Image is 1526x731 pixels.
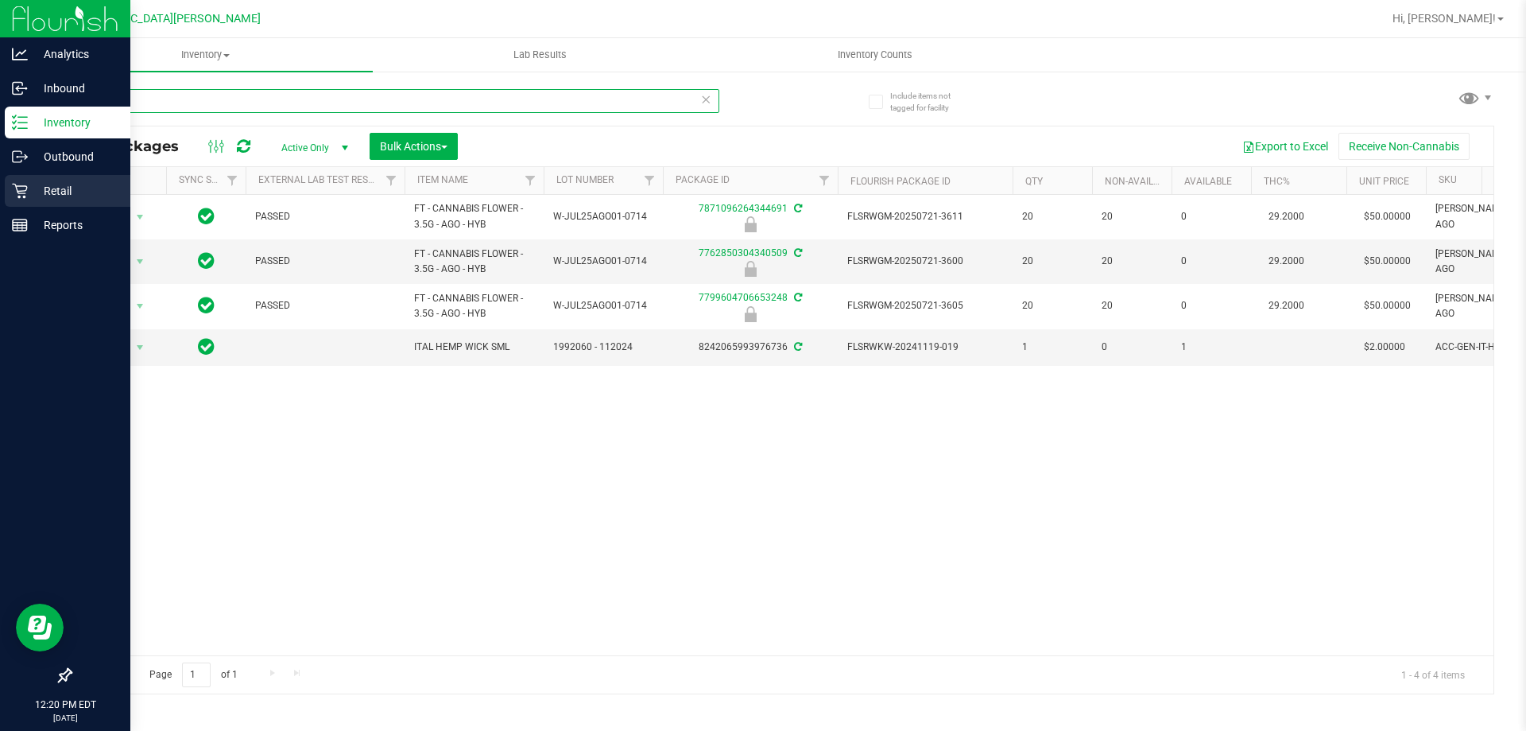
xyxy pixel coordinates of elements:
[1102,254,1162,269] span: 20
[1025,176,1043,187] a: Qty
[414,340,534,355] span: ITAL HEMP WICK SML
[219,167,246,194] a: Filter
[792,341,802,352] span: Sync from Compliance System
[28,216,123,235] p: Reports
[556,174,614,185] a: Lot Number
[12,115,28,130] inline-svg: Inventory
[847,298,1003,313] span: FLSRWGM-20250721-3605
[1356,205,1419,228] span: $50.00000
[1102,298,1162,313] span: 20
[1261,205,1312,228] span: 29.2000
[28,45,123,64] p: Analytics
[1338,133,1470,160] button: Receive Non-Cannabis
[553,209,653,224] span: W-JUL25AGO01-0714
[553,340,653,355] span: 1992060 - 112024
[370,133,458,160] button: Bulk Actions
[28,79,123,98] p: Inbound
[699,203,788,214] a: 7871096264344691
[130,206,150,228] span: select
[130,251,150,273] span: select
[1264,176,1290,187] a: THC%
[1102,340,1162,355] span: 0
[378,167,405,194] a: Filter
[1181,298,1241,313] span: 0
[1439,174,1457,185] a: SKU
[130,295,150,317] span: select
[136,663,250,687] span: Page of 1
[198,294,215,317] span: In Sync
[130,336,150,359] span: select
[28,147,123,166] p: Outbound
[1392,12,1496,25] span: Hi, [PERSON_NAME]!
[492,48,588,62] span: Lab Results
[70,89,719,113] input: Search Package ID, Item Name, SKU, Lot or Part Number...
[1181,340,1241,355] span: 1
[1022,340,1083,355] span: 1
[707,38,1042,72] a: Inventory Counts
[517,167,544,194] a: Filter
[1356,294,1419,317] span: $50.00000
[83,138,195,155] span: All Packages
[660,261,840,277] div: Launch Hold
[1261,294,1312,317] span: 29.2000
[660,216,840,232] div: Launch Hold
[1356,250,1419,273] span: $50.00000
[1181,254,1241,269] span: 0
[380,140,447,153] span: Bulk Actions
[12,149,28,165] inline-svg: Outbound
[198,250,215,272] span: In Sync
[792,203,802,214] span: Sync from Compliance System
[7,712,123,724] p: [DATE]
[64,12,261,25] span: [GEOGRAPHIC_DATA][PERSON_NAME]
[1359,176,1409,187] a: Unit Price
[816,48,934,62] span: Inventory Counts
[198,336,215,358] span: In Sync
[12,80,28,96] inline-svg: Inbound
[700,89,711,110] span: Clear
[38,38,373,72] a: Inventory
[847,209,1003,224] span: FLSRWGM-20250721-3611
[637,167,663,194] a: Filter
[1022,254,1083,269] span: 20
[1022,209,1083,224] span: 20
[28,181,123,200] p: Retail
[660,306,840,322] div: Launch Hold
[847,254,1003,269] span: FLSRWGM-20250721-3600
[179,174,240,185] a: Sync Status
[12,46,28,62] inline-svg: Analytics
[255,254,395,269] span: PASSED
[847,340,1003,355] span: FLSRWKW-20241119-019
[1181,209,1241,224] span: 0
[16,604,64,651] iframe: Resource center
[12,217,28,233] inline-svg: Reports
[1261,250,1312,273] span: 29.2000
[699,292,788,303] a: 7799604706653248
[414,201,534,231] span: FT - CANNABIS FLOWER - 3.5G - AGO - HYB
[699,247,788,259] a: 7762850304340509
[1232,133,1338,160] button: Export to Excel
[28,113,123,132] p: Inventory
[373,38,707,72] a: Lab Results
[1389,663,1478,686] span: 1 - 4 of 4 items
[198,205,215,227] span: In Sync
[1102,209,1162,224] span: 20
[676,174,730,185] a: Package ID
[850,176,951,187] a: Flourish Package ID
[811,167,838,194] a: Filter
[38,48,373,62] span: Inventory
[414,247,534,277] span: FT - CANNABIS FLOWER - 3.5G - AGO - HYB
[7,698,123,712] p: 12:20 PM EDT
[417,174,468,185] a: Item Name
[660,340,840,355] div: 8242065993976736
[1105,176,1175,187] a: Non-Available
[1184,176,1232,187] a: Available
[12,183,28,199] inline-svg: Retail
[255,298,395,313] span: PASSED
[553,298,653,313] span: W-JUL25AGO01-0714
[414,291,534,321] span: FT - CANNABIS FLOWER - 3.5G - AGO - HYB
[1356,336,1413,359] span: $2.00000
[792,247,802,259] span: Sync from Compliance System
[255,209,395,224] span: PASSED
[1022,298,1083,313] span: 20
[890,90,970,114] span: Include items not tagged for facility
